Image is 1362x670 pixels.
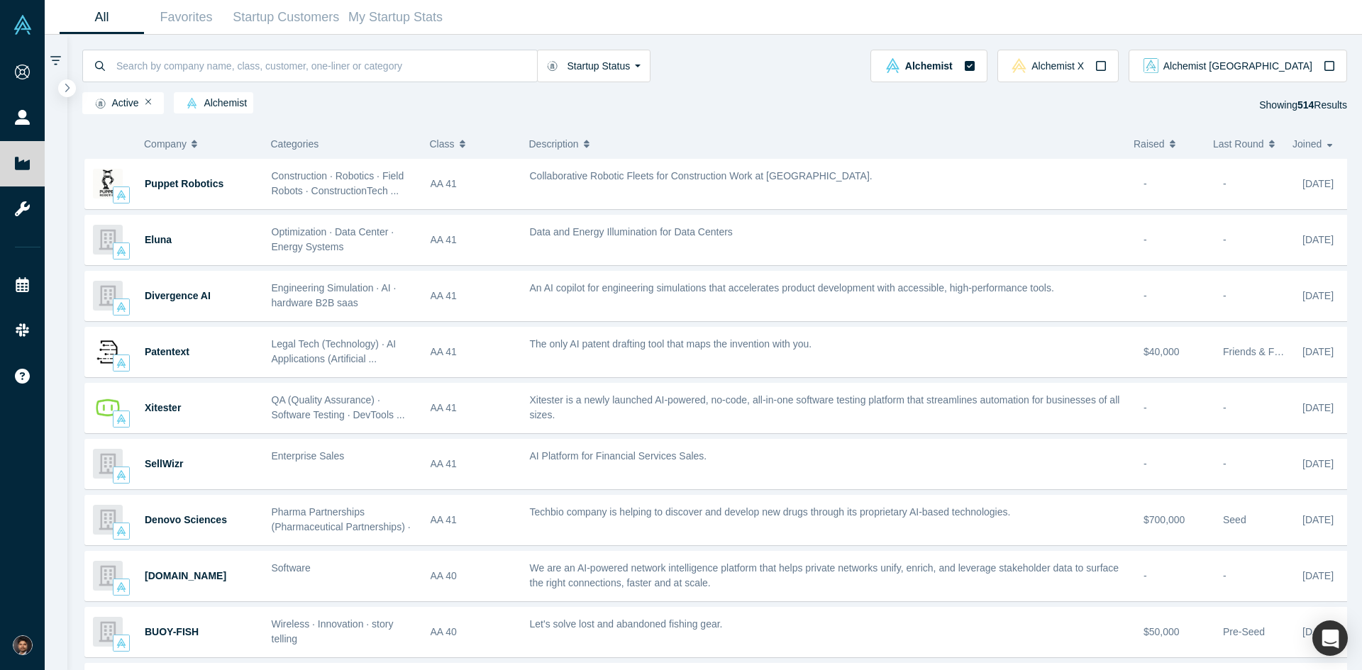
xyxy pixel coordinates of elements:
[272,170,404,196] span: Construction · Robotics · Field Robots · ConstructionTech ...
[145,290,211,301] span: Divergence AI
[272,282,397,308] span: Engineering Simulation · AI · hardware B2B saas
[95,98,106,109] img: Startup status
[1144,402,1147,413] span: -
[1223,346,1297,357] span: Friends & Family
[93,337,123,367] img: Patentext's Logo
[116,526,126,536] img: alchemist Vault Logo
[1302,514,1334,525] span: [DATE]
[272,562,311,574] span: Software
[1144,58,1158,73] img: alchemist_aj Vault Logo
[272,506,411,547] span: Pharma Partnerships (Pharmaceutical Partnerships) · ...
[1259,99,1347,111] span: Showing Results
[1297,99,1314,111] strong: 514
[431,496,515,545] div: AA 41
[145,570,226,581] a: [DOMAIN_NAME]
[537,50,651,82] button: Startup Status
[1223,290,1227,301] span: -
[1144,178,1147,189] span: -
[344,1,448,34] a: My Startup Stats
[144,129,248,159] button: Company
[905,61,953,71] span: Alchemist
[547,60,558,72] img: Startup status
[530,506,1011,518] span: Techbio company is helping to discover and develop new drugs through its proprietary AI-based tec...
[1144,346,1180,357] span: $40,000
[228,1,344,34] a: Startup Customers
[145,178,223,189] a: Puppet Robotics
[93,225,123,255] img: Eluna's Logo
[1302,346,1334,357] span: [DATE]
[116,414,126,424] img: alchemist Vault Logo
[431,216,515,264] div: AA 41
[1012,58,1026,73] img: alchemistx Vault Logo
[530,394,1120,420] span: Xitester is a newly launched AI-powered, no-code, all-in-one software testing platform that strea...
[145,97,152,107] button: Remove Filter
[1292,129,1337,159] button: Joined
[271,138,319,150] span: Categories
[530,618,723,630] span: Let's solve lost and abandoned fishing gear.
[431,384,515,432] div: AA 41
[187,98,197,108] img: alchemist Vault Logo
[1134,129,1165,159] span: Raised
[116,358,126,368] img: alchemist Vault Logo
[1213,129,1278,159] button: Last Round
[93,281,123,311] img: Divergence AI's Logo
[1302,570,1334,581] span: [DATE]
[144,1,228,34] a: Favorites
[180,98,247,109] span: Alchemist
[13,635,33,655] img: Shine Oovattil's Account
[997,50,1119,82] button: alchemistx Vault LogoAlchemist X
[431,328,515,376] div: AA 41
[529,129,1119,159] button: Description
[145,514,227,525] a: Denovo Sciences
[430,129,455,159] span: Class
[89,98,139,109] span: Active
[431,272,515,320] div: AA 41
[13,15,33,35] img: Alchemist Vault Logo
[116,246,126,256] img: alchemist Vault Logo
[272,618,394,644] span: Wireless · Innovation · story telling
[116,190,126,200] img: alchemist Vault Logo
[115,49,537,82] input: Search by company name, class, customer, one-liner or category
[1223,458,1227,469] span: -
[1134,129,1198,159] button: Raised
[1144,626,1180,637] span: $50,000
[1302,290,1334,301] span: [DATE]
[145,402,181,413] a: Xitester
[530,338,812,350] span: The only AI patent drafting tool that maps the invention with you.
[1223,178,1227,189] span: -
[530,282,1054,294] span: An AI copilot for engineering simulations that accelerates product development with accessible, h...
[145,234,172,245] a: Eluna
[431,608,515,657] div: AA 40
[1223,626,1265,637] span: Pre-Seed
[1163,61,1312,71] span: Alchemist [GEOGRAPHIC_DATA]
[1223,402,1227,413] span: -
[530,226,733,238] span: Data and Energy Illumination for Data Centers
[1213,129,1264,159] span: Last Round
[430,129,507,159] button: Class
[93,505,123,535] img: Denovo Sciences's Logo
[93,449,123,479] img: SellWizr's Logo
[1302,234,1334,245] span: [DATE]
[272,338,397,364] span: Legal Tech (Technology) · AI Applications (Artificial ...
[145,346,189,357] a: Patentext
[145,626,199,637] a: BUOY-FISH
[1223,570,1227,581] span: -
[145,458,183,469] a: SellWizr
[1144,290,1147,301] span: -
[870,50,987,82] button: alchemist Vault LogoAlchemist
[144,129,187,159] span: Company
[431,160,515,208] div: AA 41
[1302,178,1334,189] span: [DATE]
[116,638,126,648] img: alchemist Vault Logo
[1144,514,1185,525] span: $700,000
[116,470,126,480] img: alchemist Vault Logo
[431,552,515,601] div: AA 40
[1223,514,1246,525] span: Seed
